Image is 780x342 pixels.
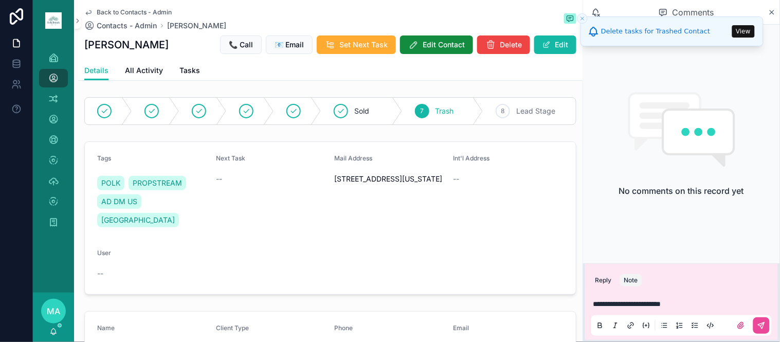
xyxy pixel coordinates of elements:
span: Contacts - Admin [97,21,157,31]
a: [GEOGRAPHIC_DATA] [97,213,179,227]
div: Delete tasks for Trashed Contact [601,26,710,37]
span: PROPSTREAM [133,178,182,188]
a: AD DM US [97,194,141,209]
span: Comments [672,6,714,19]
button: Note [620,274,642,286]
button: Close toast [577,13,588,24]
span: 📧 Email [275,40,304,50]
a: PROPSTREAM [129,176,186,190]
a: Back to Contacts - Admin [84,8,172,16]
span: 📞 Call [229,40,253,50]
button: View [732,25,755,38]
a: Contacts - Admin [84,21,157,31]
span: Trash [436,106,454,116]
span: AD DM US [101,196,137,207]
button: Reply [591,274,616,286]
span: Delete [500,40,522,50]
span: All Activity [125,65,163,76]
span: 7 [420,107,424,115]
button: Set Next Task [317,35,396,54]
button: 📧 Email [266,35,313,54]
span: -- [97,268,103,279]
span: Mail Address [335,154,373,162]
span: POLK [101,178,120,188]
span: Email [453,324,469,332]
span: -- [216,174,222,184]
span: Next Task [216,154,245,162]
span: MA [47,305,60,317]
span: Edit Contact [423,40,465,50]
span: Sold [354,106,369,116]
button: Delete [477,35,530,54]
span: [GEOGRAPHIC_DATA] [101,215,175,225]
span: -- [453,174,459,184]
span: Tasks [179,65,200,76]
span: Client Type [216,324,249,332]
span: User [97,249,111,257]
span: Phone [335,324,353,332]
span: Int'l Address [453,154,489,162]
span: Back to Contacts - Admin [97,8,172,16]
a: [PERSON_NAME] [167,21,226,31]
div: scrollable content [33,41,74,245]
a: Details [84,61,108,81]
span: Set Next Task [339,40,388,50]
a: POLK [97,176,124,190]
button: 📞 Call [220,35,262,54]
span: [STREET_ADDRESS][US_STATE] [335,174,445,184]
div: Note [624,276,638,284]
button: Edit [534,35,576,54]
img: App logo [45,12,62,29]
button: Edit Contact [400,35,473,54]
a: All Activity [125,61,163,82]
span: Details [84,65,108,76]
span: Tags [97,154,111,162]
h2: No comments on this record yet [619,185,744,197]
span: 8 [501,107,505,115]
h1: [PERSON_NAME] [84,38,169,52]
a: Tasks [179,61,200,82]
span: Lead Stage [516,106,555,116]
span: Name [97,324,115,332]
